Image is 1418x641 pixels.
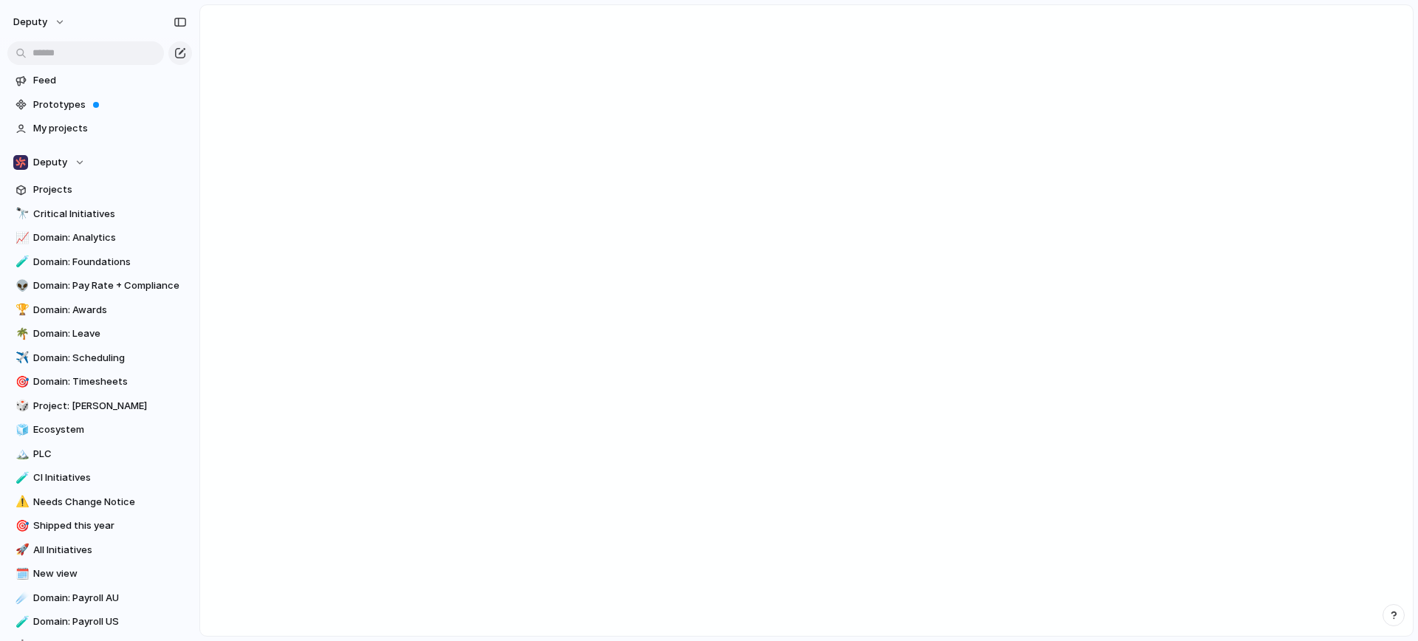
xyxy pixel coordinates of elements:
[13,374,28,389] button: 🎯
[16,205,26,222] div: 🔭
[7,467,192,489] a: 🧪CI Initiatives
[16,614,26,631] div: 🧪
[33,207,187,222] span: Critical Initiatives
[7,299,192,321] a: 🏆Domain: Awards
[16,230,26,247] div: 📈
[33,155,67,170] span: Deputy
[7,275,192,297] a: 👽Domain: Pay Rate + Compliance
[16,445,26,462] div: 🏔️
[7,491,192,513] a: ⚠️Needs Change Notice
[16,301,26,318] div: 🏆
[7,539,192,561] a: 🚀All Initiatives
[16,589,26,606] div: ☄️
[7,323,192,345] a: 🌴Domain: Leave
[13,278,28,293] button: 👽
[7,117,192,140] a: My projects
[13,543,28,558] button: 🚀
[33,303,187,318] span: Domain: Awards
[33,121,187,136] span: My projects
[13,230,28,245] button: 📈
[33,97,187,112] span: Prototypes
[16,541,26,558] div: 🚀
[16,566,26,583] div: 🗓️
[13,566,28,581] button: 🗓️
[13,518,28,533] button: 🎯
[7,371,192,393] a: 🎯Domain: Timesheets
[33,591,187,606] span: Domain: Payroll AU
[7,10,73,34] button: deputy
[7,151,192,174] button: Deputy
[13,15,47,30] span: deputy
[33,351,187,366] span: Domain: Scheduling
[16,374,26,391] div: 🎯
[33,447,187,462] span: PLC
[16,493,26,510] div: ⚠️
[16,326,26,343] div: 🌴
[33,182,187,197] span: Projects
[7,419,192,441] a: 🧊Ecosystem
[33,470,187,485] span: CI Initiatives
[7,203,192,225] a: 🔭Critical Initiatives
[33,422,187,437] span: Ecosystem
[7,251,192,273] a: 🧪Domain: Foundations
[33,614,187,629] span: Domain: Payroll US
[16,422,26,439] div: 🧊
[33,566,187,581] span: New view
[16,518,26,535] div: 🎯
[13,207,28,222] button: 🔭
[13,470,28,485] button: 🧪
[7,611,192,633] a: 🧪Domain: Payroll US
[33,399,187,414] span: Project: [PERSON_NAME]
[7,227,192,249] a: 📈Domain: Analytics
[33,278,187,293] span: Domain: Pay Rate + Compliance
[13,399,28,414] button: 🎲
[13,495,28,510] button: ⚠️
[13,614,28,629] button: 🧪
[33,326,187,341] span: Domain: Leave
[7,69,192,92] a: Feed
[16,278,26,295] div: 👽
[7,179,192,201] a: Projects
[13,422,28,437] button: 🧊
[33,543,187,558] span: All Initiatives
[13,591,28,606] button: ☄️
[33,495,187,510] span: Needs Change Notice
[16,470,26,487] div: 🧪
[13,447,28,462] button: 🏔️
[7,443,192,465] a: 🏔️PLC
[7,515,192,537] a: 🎯Shipped this year
[33,73,187,88] span: Feed
[16,253,26,270] div: 🧪
[7,587,192,609] a: ☄️Domain: Payroll AU
[7,94,192,116] a: Prototypes
[7,563,192,585] a: 🗓️New view
[33,374,187,389] span: Domain: Timesheets
[13,351,28,366] button: ✈️
[13,326,28,341] button: 🌴
[33,518,187,533] span: Shipped this year
[16,397,26,414] div: 🎲
[33,255,187,270] span: Domain: Foundations
[7,395,192,417] a: 🎲Project: [PERSON_NAME]
[7,347,192,369] a: ✈️Domain: Scheduling
[13,255,28,270] button: 🧪
[16,349,26,366] div: ✈️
